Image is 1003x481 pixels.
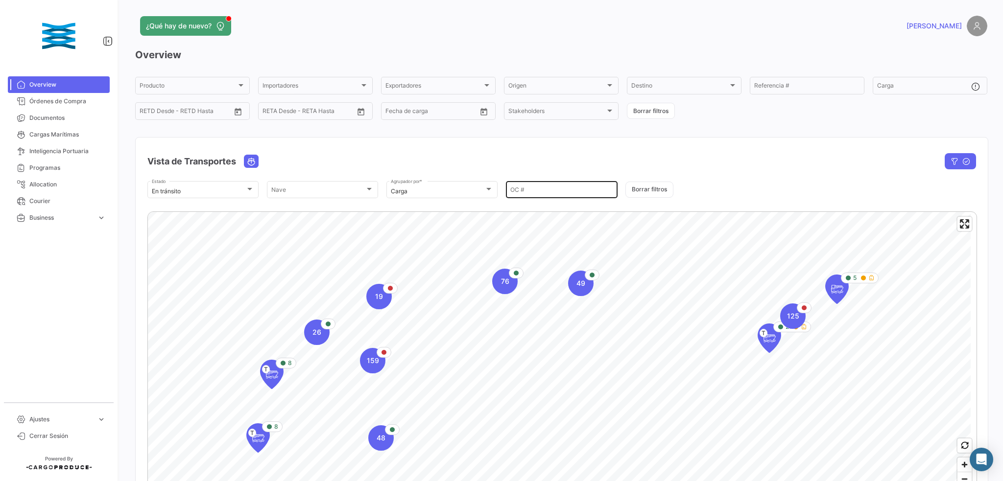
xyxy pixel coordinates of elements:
[29,80,106,89] span: Overview
[29,130,106,139] span: Cargas Marítimas
[366,284,392,309] div: Map marker
[246,423,270,453] div: Map marker
[304,320,330,345] div: Map marker
[271,188,365,195] span: Nave
[263,84,359,91] span: Importadores
[967,16,987,36] img: placeholder-user.png
[508,84,605,91] span: Origen
[625,182,673,198] button: Borrar filtros
[631,84,728,91] span: Destino
[288,359,292,367] span: 8
[375,292,383,301] span: 19
[492,269,518,294] div: Map marker
[262,365,270,373] span: T
[360,348,385,373] div: Map marker
[957,458,972,472] button: Zoom in
[29,180,106,189] span: Allocation
[787,311,799,321] span: 125
[140,109,157,116] input: Desde
[354,104,368,119] button: Open calendar
[29,97,106,106] span: Órdenes de Compra
[146,21,212,31] span: ¿Qué hay de nuevo?
[8,126,110,143] a: Cargas Marítimas
[825,275,849,304] div: Map marker
[135,48,987,62] h3: Overview
[758,323,781,353] div: Map marker
[29,197,106,206] span: Courier
[508,109,605,116] span: Stakeholders
[368,425,394,451] div: Map marker
[312,327,321,337] span: 26
[8,93,110,110] a: Órdenes de Compra
[377,433,385,443] span: 48
[260,360,284,389] div: Map marker
[231,104,245,119] button: Open calendar
[244,155,258,167] button: Ocean
[477,104,491,119] button: Open calendar
[140,16,231,36] button: ¿Qué hay de nuevo?
[410,109,454,116] input: Hasta
[957,217,972,231] button: Enter fullscreen
[853,274,857,282] span: 5
[34,12,83,61] img: customer_38.png
[8,76,110,93] a: Overview
[8,176,110,193] a: Allocation
[391,187,407,195] mat-select-trigger: Carga
[287,109,331,116] input: Hasta
[8,160,110,176] a: Programas
[29,114,106,122] span: Documentos
[29,147,106,156] span: Inteligencia Portuaria
[385,84,482,91] span: Exportadores
[29,432,106,440] span: Cerrar Sesión
[29,415,93,424] span: Ajustes
[164,109,208,116] input: Hasta
[97,213,106,222] span: expand_more
[501,276,509,286] span: 76
[780,303,806,329] div: Map marker
[568,271,594,296] div: Map marker
[152,187,181,195] mat-select-trigger: En tránsito
[140,84,237,91] span: Producto
[263,109,280,116] input: Desde
[29,213,93,222] span: Business
[8,110,110,126] a: Documentos
[8,193,110,209] a: Courier
[8,143,110,160] a: Inteligencia Portuaria
[385,109,403,116] input: Desde
[248,429,256,437] span: T
[147,155,236,168] h4: Vista de Transportes
[274,422,278,431] span: 8
[627,103,675,119] button: Borrar filtros
[576,278,585,288] span: 49
[907,21,962,31] span: [PERSON_NAME]
[97,415,106,424] span: expand_more
[760,329,767,337] span: T
[970,448,993,471] div: Abrir Intercom Messenger
[29,163,106,172] span: Programas
[367,356,379,366] span: 159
